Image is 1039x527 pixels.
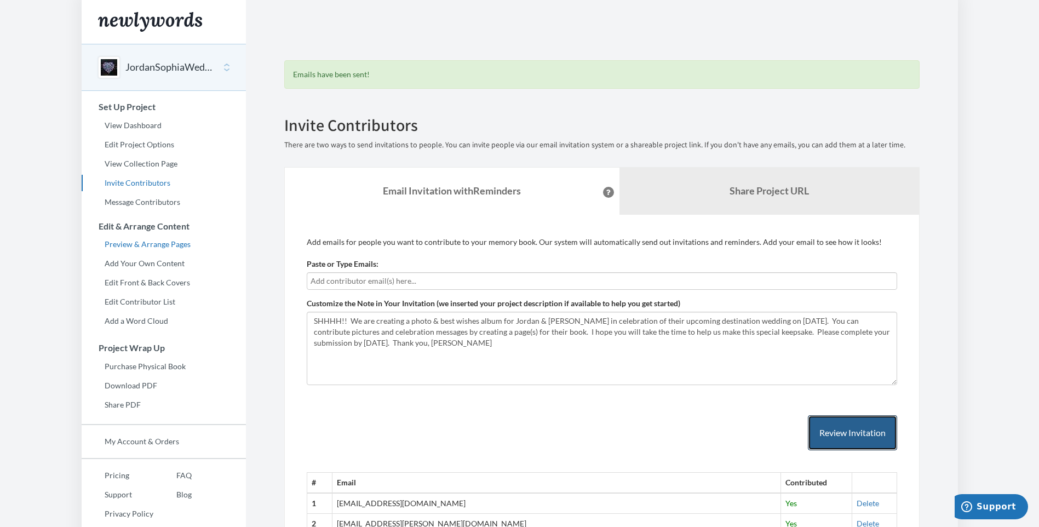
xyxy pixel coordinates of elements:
a: View Collection Page [82,156,246,172]
th: 1 [307,493,332,513]
div: Emails have been sent! [284,60,920,89]
p: Add emails for people you want to contribute to your memory book. Our system will automatically s... [307,237,897,248]
textarea: SHHHH!! We are creating a photo & best wishes album for Jordan & [PERSON_NAME] in celebration of ... [307,312,897,385]
img: Newlywords logo [98,12,202,32]
a: FAQ [153,467,192,484]
a: Edit Project Options [82,136,246,153]
button: JordanSophiaWedding2025 [125,60,214,75]
a: View Dashboard [82,117,246,134]
label: Customize the Note in Your Invitation (we inserted your project description if available to help ... [307,298,680,309]
a: Support [82,486,153,503]
button: Review Invitation [808,415,897,451]
th: # [307,473,332,493]
a: My Account & Orders [82,433,246,450]
h3: Edit & Arrange Content [82,221,246,231]
a: Add Your Own Content [82,255,246,272]
a: Edit Contributor List [82,294,246,310]
a: Share PDF [82,397,246,413]
label: Paste or Type Emails: [307,259,378,270]
iframe: Opens a widget where you can chat to one of our agents [955,494,1028,522]
span: Yes [785,499,797,508]
a: Invite Contributors [82,175,246,191]
a: Download PDF [82,377,246,394]
a: Purchase Physical Book [82,358,246,375]
input: Add contributor email(s) here... [311,275,893,287]
a: Delete [857,499,879,508]
th: Contributed [781,473,852,493]
a: Blog [153,486,192,503]
a: Pricing [82,467,153,484]
h3: Set Up Project [82,102,246,112]
a: Preview & Arrange Pages [82,236,246,253]
td: [EMAIL_ADDRESS][DOMAIN_NAME] [332,493,780,513]
th: Email [332,473,780,493]
b: Share Project URL [730,185,809,197]
h2: Invite Contributors [284,116,920,134]
a: Message Contributors [82,194,246,210]
strong: Email Invitation with Reminders [383,185,521,197]
a: Edit Front & Back Covers [82,274,246,291]
p: There are two ways to send invitations to people. You can invite people via our email invitation ... [284,140,920,151]
a: Add a Word Cloud [82,313,246,329]
a: Privacy Policy [82,506,153,522]
h3: Project Wrap Up [82,343,246,353]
